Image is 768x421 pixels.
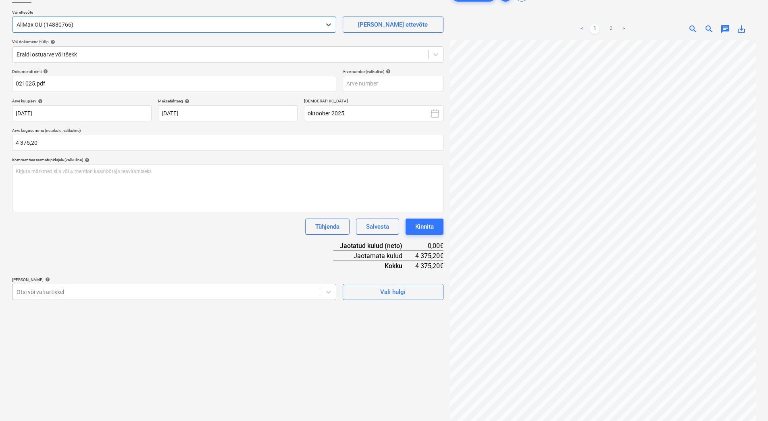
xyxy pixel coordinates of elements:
div: [PERSON_NAME] ettevõte [358,19,428,30]
div: Arve kuupäev [12,98,152,104]
button: oktoober 2025 [304,105,443,121]
a: Page 2 [606,24,616,34]
p: Vali ettevõte [12,10,336,17]
button: Vali hulgi [343,284,443,300]
span: help [83,158,89,163]
div: Salvesta [366,221,389,232]
span: save_alt [737,24,746,34]
span: help [384,69,391,74]
div: Tühjenda [315,221,339,232]
button: Tühjenda [305,219,350,235]
span: help [42,69,48,74]
input: Dokumendi nimi [12,76,336,92]
div: Dokumendi nimi [12,69,336,74]
p: Arve kogusumma (netokulu, valikuline) [12,128,443,135]
span: help [44,277,50,282]
a: Next page [619,24,629,34]
div: Kokku [333,261,415,271]
div: Kinnita [415,221,434,232]
div: Kommentaar raamatupidajale (valikuline) [12,157,443,163]
span: help [49,40,55,44]
span: zoom_out [704,24,714,34]
div: Jaotatud kulud (neto) [333,241,415,251]
input: Tähtaega pole määratud [158,105,298,121]
p: [DEMOGRAPHIC_DATA] [304,98,443,105]
input: Arve number [343,76,443,92]
span: help [183,99,189,104]
div: Jaotamata kulud [333,251,415,261]
span: help [36,99,43,104]
button: Kinnita [406,219,443,235]
button: [PERSON_NAME] ettevõte [343,17,443,33]
input: Arve kuupäeva pole määratud. [12,105,152,121]
div: Maksetähtaeg [158,98,298,104]
div: [PERSON_NAME] [12,277,336,282]
a: Previous page [577,24,587,34]
iframe: Chat Widget [728,382,768,421]
div: Arve number (valikuline) [343,69,443,74]
div: 0,00€ [415,241,443,251]
div: 4 375,20€ [415,251,443,261]
a: Page 1 is your current page [590,24,599,34]
button: Salvesta [356,219,399,235]
span: chat [720,24,730,34]
div: 4 375,20€ [415,261,443,271]
div: Vali hulgi [380,287,406,297]
div: Vali dokumendi tüüp [12,39,443,44]
input: Arve kogusumma (netokulu, valikuline) [12,135,443,151]
span: zoom_in [688,24,698,34]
